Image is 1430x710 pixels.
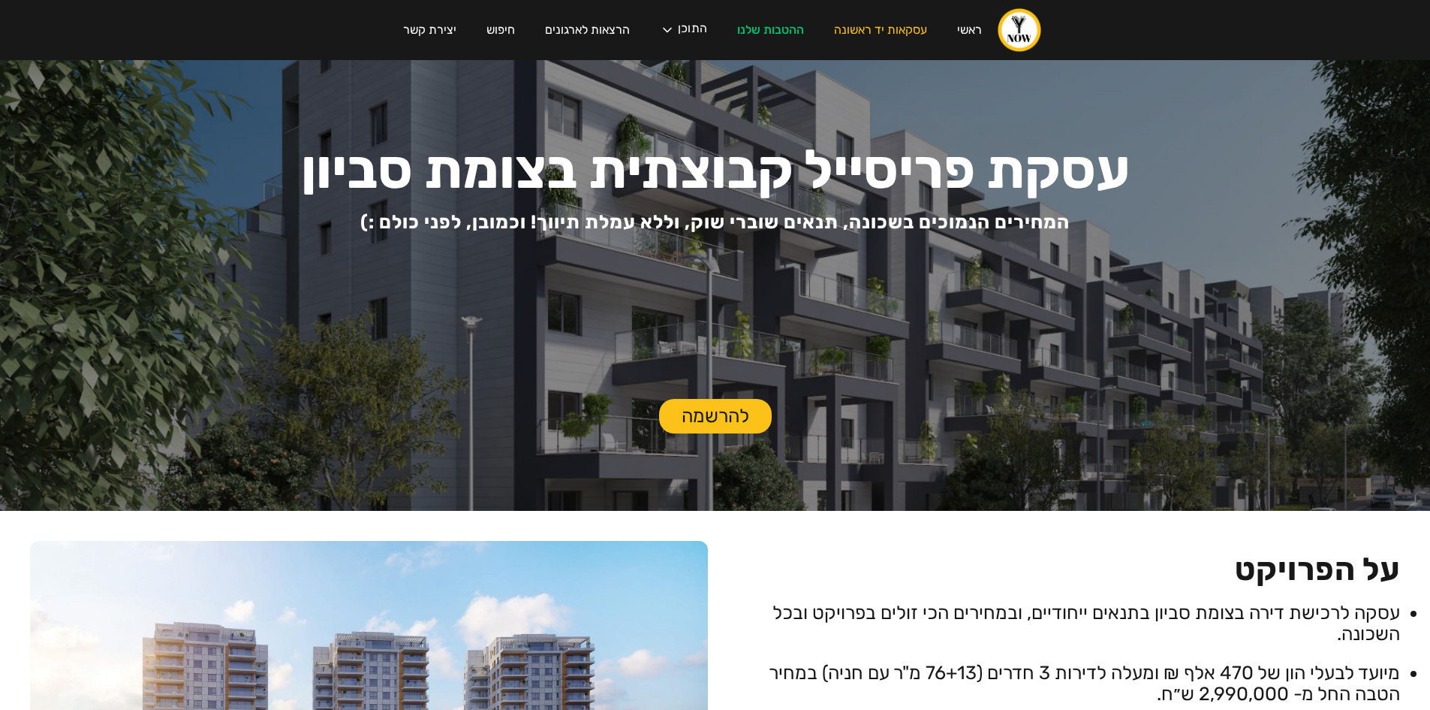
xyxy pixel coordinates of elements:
[819,9,942,51] a: עסקאות יד ראשונה
[942,9,997,51] a: ראשי
[301,153,1130,186] h1: עסקת פריסייל קבוצתית בצומת סביון
[678,23,707,38] div: התוכן
[360,209,1070,236] h2: המחירים הנמוכים בשכונה, תנאים שוברי שוק, וללא עמלת תיווך! וכמובן, לפני כולם :)
[723,603,1401,645] li: עסקה לרכישת דירה בצומת סביון בתנאים ייחודיים, ובמחירים הכי זולים בפרויקט ובכל השכונה.
[471,9,530,51] a: חיפוש
[388,9,471,51] a: יצירת קשר
[723,663,1401,705] li: מיועד לבעלי הון של 470 אלף ₪ ומעלה לדירות 3 חדרים (76+13 מ"ר עם חניה) במחיר הטבה החל מ- 2,990,000...
[722,9,819,51] a: ההטבות שלנו
[1235,556,1400,583] h2: על הפרויקט
[530,9,645,51] a: הרצאות לארגונים
[659,399,772,434] a: להרשמה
